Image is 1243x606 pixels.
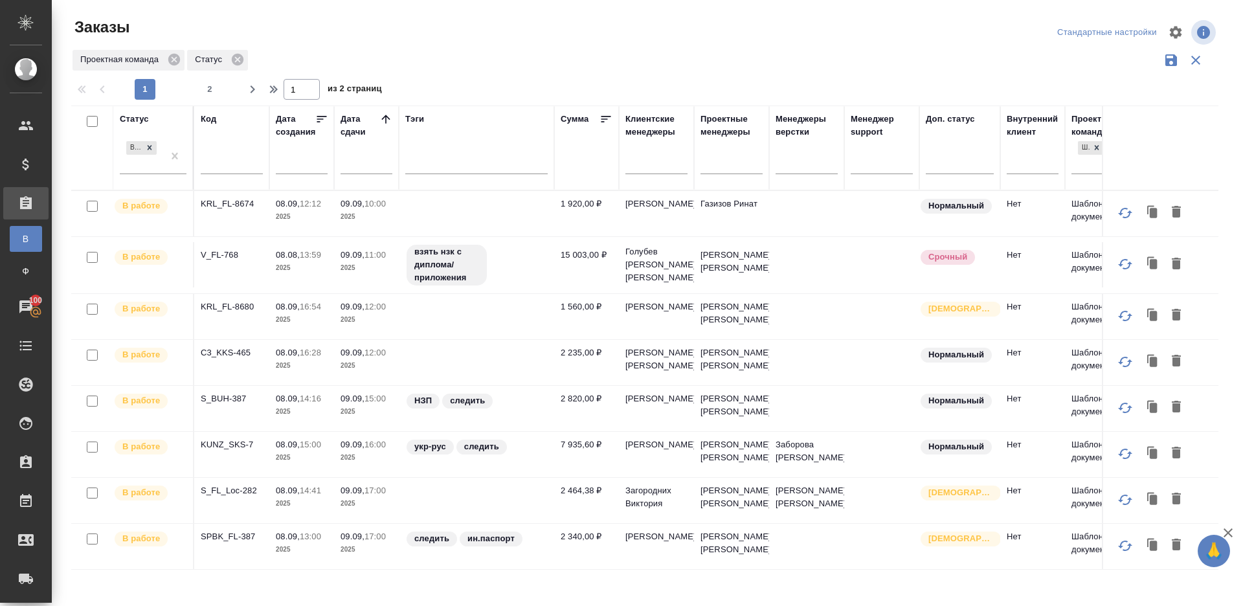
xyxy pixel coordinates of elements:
p: 08.08, [276,250,300,260]
p: ин.паспорт [467,532,515,545]
p: 2025 [276,313,328,326]
td: [PERSON_NAME] [PERSON_NAME] [694,386,769,431]
p: 12:00 [364,302,386,311]
p: В работе [122,394,160,407]
span: 🙏 [1203,537,1225,565]
div: Код [201,113,216,126]
div: Дата сдачи [341,113,379,139]
button: 2 [199,79,220,100]
div: Выставляет ПМ после принятия заказа от КМа [113,197,186,215]
td: [PERSON_NAME] [PERSON_NAME] [694,242,769,287]
button: Клонировать [1141,252,1165,276]
td: [PERSON_NAME] [619,386,694,431]
p: 13:00 [300,532,321,541]
div: Шаблонные документы [1077,140,1105,156]
div: Выставляется автоматически для первых 3 заказов нового контактного лица. Особое внимание [919,484,994,502]
div: Менеджеры верстки [776,113,838,139]
td: Загородних Виктория [619,478,694,523]
td: [PERSON_NAME] [PERSON_NAME] [694,478,769,523]
div: В работе [125,140,158,156]
p: 17:00 [364,486,386,495]
p: 09.09, [341,532,364,541]
td: Шаблонные документы [1065,478,1140,523]
div: взять нзк с диплома/приложения [405,243,548,287]
p: 09.09, [341,394,364,403]
p: Нет [1007,392,1058,405]
p: Статус [195,53,227,66]
p: 2025 [341,313,392,326]
td: Шаблонные документы [1065,294,1140,339]
p: следить [450,394,485,407]
p: 2025 [276,359,328,372]
p: 11:00 [364,250,386,260]
td: Шаблонные документы [1065,524,1140,569]
div: Статус [187,50,248,71]
p: В работе [122,302,160,315]
p: 2025 [276,497,328,510]
p: Нормальный [928,440,984,453]
button: Обновить [1110,249,1141,280]
button: Обновить [1110,346,1141,377]
p: укр-рус [414,440,446,453]
button: Обновить [1110,484,1141,515]
p: Проектная команда [80,53,163,66]
td: 2 464,38 ₽ [554,478,619,523]
p: НЗП [414,394,432,407]
div: Доп. статус [926,113,975,126]
span: из 2 страниц [328,81,382,100]
p: следить [414,532,449,545]
div: НЗП, следить [405,392,548,410]
p: В работе [122,440,160,453]
p: 2025 [341,497,392,510]
span: 100 [21,294,50,307]
p: 2025 [276,405,328,418]
td: Шаблонные документы [1065,191,1140,236]
div: Менеджер support [851,113,913,139]
p: В работе [122,532,160,545]
td: [PERSON_NAME] [PERSON_NAME] [619,340,694,385]
p: В работе [122,251,160,264]
td: 7 935,60 ₽ [554,432,619,477]
td: [PERSON_NAME] [619,432,694,477]
div: Шаблонные документы [1078,141,1090,155]
p: 2025 [341,451,392,464]
p: В работе [122,348,160,361]
span: Настроить таблицу [1160,17,1191,48]
span: Ф [16,265,36,278]
div: Выставляет ПМ после принятия заказа от КМа [113,300,186,318]
p: 09.09, [341,440,364,449]
p: 08.09, [276,394,300,403]
div: Статус по умолчанию для стандартных заказов [919,392,994,410]
td: 1 560,00 ₽ [554,294,619,339]
p: 09.09, [341,348,364,357]
button: Клонировать [1141,533,1165,558]
p: Нормальный [928,394,984,407]
button: Обновить [1110,530,1141,561]
td: 2 235,00 ₽ [554,340,619,385]
div: Выставляет ПМ после принятия заказа от КМа [113,484,186,502]
p: 15:00 [300,440,321,449]
button: Клонировать [1141,442,1165,466]
p: Нет [1007,197,1058,210]
td: Шаблонные документы [1065,242,1140,287]
p: 08.09, [276,486,300,495]
button: Клонировать [1141,304,1165,328]
p: Нет [1007,346,1058,359]
div: Выставляет ПМ после принятия заказа от КМа [113,438,186,456]
button: Клонировать [1141,350,1165,374]
p: 16:28 [300,348,321,357]
div: Выставляется автоматически для первых 3 заказов нового контактного лица. Особое внимание [919,530,994,548]
button: Удалить [1165,201,1187,225]
p: 2025 [276,262,328,275]
p: 2025 [341,543,392,556]
span: Посмотреть информацию [1191,20,1218,45]
div: укр-рус, следить [405,438,548,456]
p: 08.09, [276,440,300,449]
p: SPBK_FL-387 [201,530,263,543]
button: Удалить [1165,396,1187,420]
td: Шаблонные документы [1065,386,1140,431]
div: Клиентские менеджеры [625,113,688,139]
button: 🙏 [1198,535,1230,567]
td: 2 340,00 ₽ [554,524,619,569]
div: следить, ин.паспорт [405,530,548,548]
